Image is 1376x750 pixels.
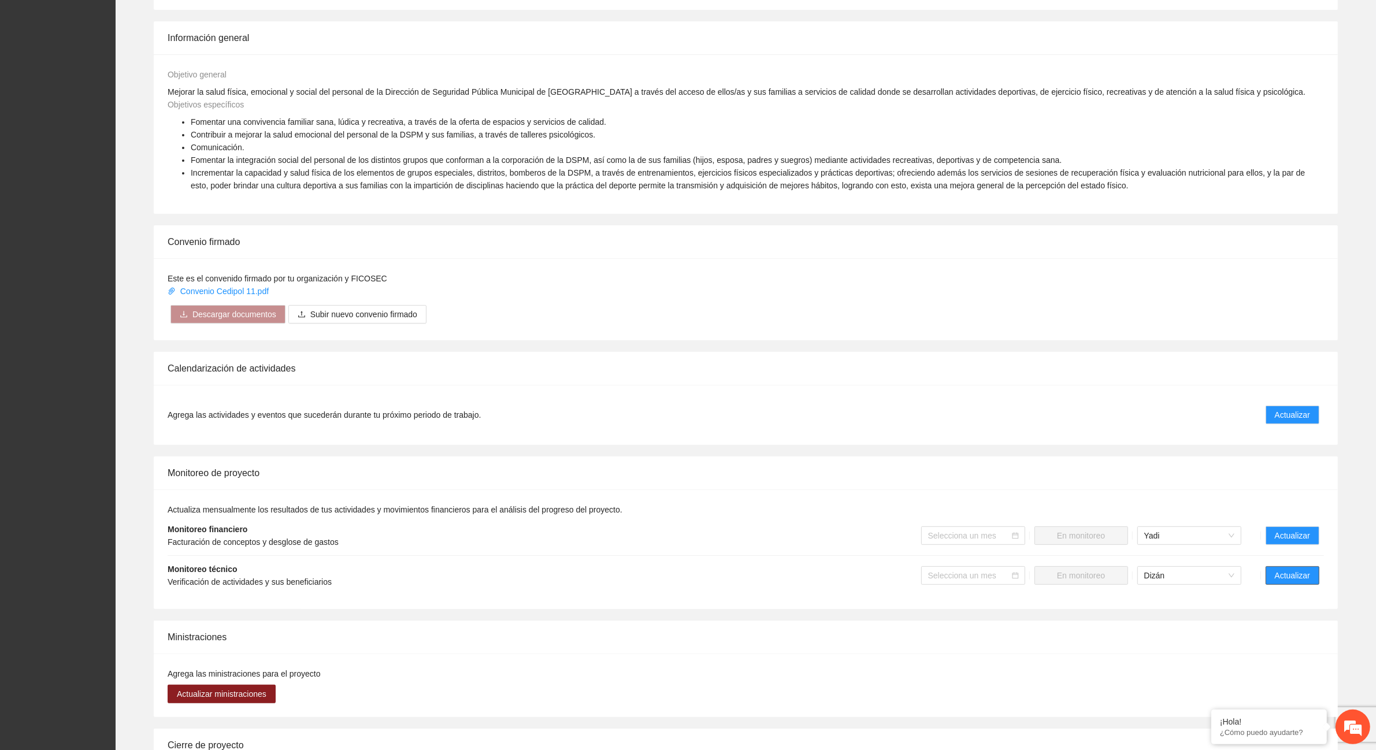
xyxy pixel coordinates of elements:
span: Fomentar la integración social del personal de los distintos grupos que conforman a la corporació... [191,155,1062,165]
div: Chatee con nosotros ahora [60,59,194,74]
span: Contribuir a mejorar la salud emocional del personal de la DSPM y sus familias, a través de talle... [191,130,595,139]
div: Ministraciones [168,621,1324,654]
span: download [180,310,188,320]
span: paper-clip [168,287,176,295]
textarea: Escriba su mensaje y pulse “Intro” [6,315,220,356]
span: Este es el convenido firmado por tu organización y FICOSEC [168,274,387,283]
span: upload [298,310,306,320]
div: Convenio firmado [168,225,1324,258]
button: uploadSubir nuevo convenio firmado [288,305,426,324]
div: Calendarización de actividades [168,352,1324,385]
span: Actualizar ministraciones [177,688,266,700]
span: Verificación de actividades y sus beneficiarios [168,577,332,586]
span: Descargar documentos [192,308,276,321]
span: Subir nuevo convenio firmado [310,308,417,321]
button: Actualizar [1266,406,1319,424]
a: Actualizar ministraciones [168,689,276,699]
p: ¿Cómo puedo ayudarte? [1220,728,1318,737]
span: Mejorar la salud física, emocional y social del personal de la Dirección de Seguridad Pública Mun... [168,87,1305,96]
span: Yadi [1144,527,1234,544]
span: Agrega las ministraciones para el proyecto [168,669,321,678]
span: Objetivo general [168,70,227,79]
span: uploadSubir nuevo convenio firmado [288,310,426,319]
span: Comunicación. [191,143,244,152]
div: ¡Hola! [1220,717,1318,726]
span: Fomentar una convivencia familiar sana, lúdica y recreativa, a través de la oferta de espacios y ... [191,117,606,127]
span: Objetivos específicos [168,100,244,109]
button: Actualizar [1266,566,1319,585]
span: Actualiza mensualmente los resultados de tus actividades y movimientos financieros para el anális... [168,505,622,514]
span: Facturación de conceptos y desglose de gastos [168,537,339,547]
span: Actualizar [1275,569,1310,582]
div: Información general [168,21,1324,54]
button: Actualizar [1266,526,1319,545]
span: Agrega las actividades y eventos que sucederán durante tu próximo periodo de trabajo. [168,409,481,421]
a: Convenio Cedipol 11.pdf [168,287,271,296]
span: Incrementar la capacidad y salud física de los elementos de grupos especiales, distritos, bombero... [191,168,1305,190]
div: Monitoreo de proyecto [168,456,1324,489]
button: Actualizar ministraciones [168,685,276,703]
span: Actualizar [1275,409,1310,421]
span: Dizán [1144,567,1234,584]
span: Actualizar [1275,529,1310,542]
div: Minimizar ventana de chat en vivo [190,6,217,34]
button: downloadDescargar documentos [170,305,285,324]
strong: Monitoreo técnico [168,565,238,574]
span: calendar [1012,532,1019,539]
span: Estamos en línea. [67,154,160,271]
span: calendar [1012,572,1019,579]
strong: Monitoreo financiero [168,525,247,534]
